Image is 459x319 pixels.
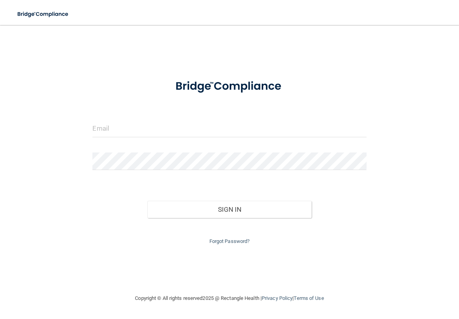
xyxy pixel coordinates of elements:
input: Email [92,120,366,137]
a: Forgot Password? [209,238,250,244]
img: bridge_compliance_login_screen.278c3ca4.svg [164,72,295,101]
div: Copyright © All rights reserved 2025 @ Rectangle Health | | [87,286,372,311]
a: Terms of Use [294,295,324,301]
img: bridge_compliance_login_screen.278c3ca4.svg [12,6,75,22]
button: Sign In [147,201,312,218]
a: Privacy Policy [262,295,292,301]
